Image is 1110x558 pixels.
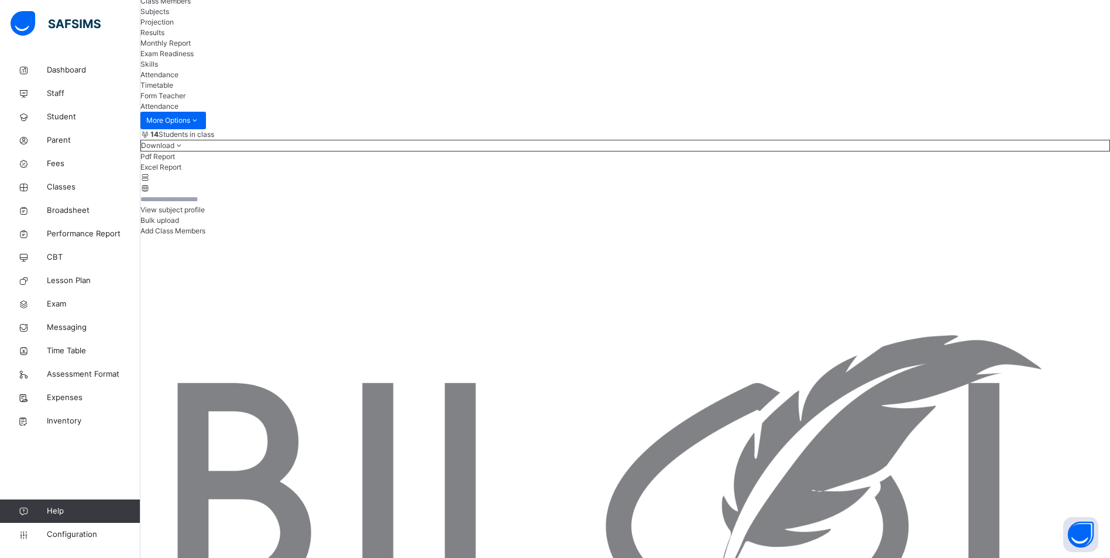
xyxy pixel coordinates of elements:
[140,28,164,37] span: Results
[47,228,140,240] span: Performance Report
[150,130,159,139] b: 14
[47,322,140,333] span: Messaging
[47,368,140,380] span: Assessment Format
[47,275,140,287] span: Lesson Plan
[140,162,1110,173] li: dropdown-list-item-null-1
[47,505,140,517] span: Help
[140,216,179,225] span: Bulk upload
[47,64,140,76] span: Dashboard
[140,91,185,100] span: Form Teacher
[140,70,178,79] span: Attendance
[140,205,205,214] span: View subject profile
[47,392,140,404] span: Expenses
[47,415,140,427] span: Inventory
[47,298,140,310] span: Exam
[140,7,169,16] span: Subjects
[47,181,140,193] span: Classes
[47,88,140,99] span: Staff
[11,11,101,36] img: safsims
[141,141,174,150] span: Download
[140,60,158,68] span: Skills
[47,345,140,357] span: Time Table
[140,226,205,235] span: Add Class Members
[47,252,140,263] span: CBT
[146,115,200,126] span: More Options
[140,102,178,111] span: Attendance
[47,111,140,123] span: Student
[47,205,140,216] span: Broadsheet
[140,151,1110,162] li: dropdown-list-item-null-0
[140,39,191,47] span: Monthly Report
[140,18,174,26] span: Projection
[47,529,140,540] span: Configuration
[47,135,140,146] span: Parent
[140,49,194,58] span: Exam Readiness
[47,158,140,170] span: Fees
[1063,517,1098,552] button: Open asap
[140,81,173,89] span: Timetable
[150,129,214,140] span: Students in class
